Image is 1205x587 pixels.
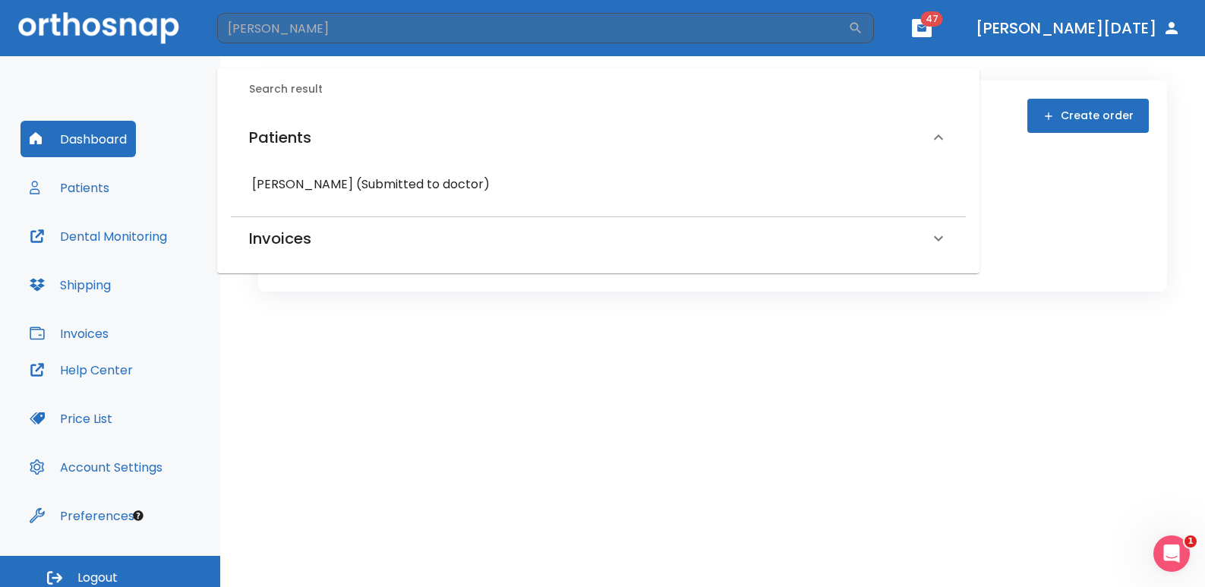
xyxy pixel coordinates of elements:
h6: Invoices [249,226,311,251]
div: Invoices [231,217,966,260]
span: 47 [921,11,943,27]
iframe: Intercom live chat [1153,535,1190,572]
h6: Search result [249,81,966,98]
button: Dashboard [21,121,136,157]
input: Search by Patient Name or Case # [217,13,848,43]
button: Account Settings [21,449,172,485]
div: Patients [231,110,966,165]
button: [PERSON_NAME][DATE] [970,14,1187,42]
button: Dental Monitoring [21,218,176,254]
h6: [PERSON_NAME] (Submitted to doctor) [252,174,945,195]
div: Tooltip anchor [131,509,145,522]
img: Orthosnap [18,12,179,43]
button: Preferences [21,497,144,534]
button: Create order [1027,99,1149,133]
button: Price List [21,400,121,437]
button: Patients [21,169,118,206]
span: Logout [77,570,118,586]
span: 1 [1184,535,1197,548]
h6: Patients [249,125,311,150]
button: Shipping [21,267,120,303]
button: Help Center [21,352,142,388]
button: Invoices [21,315,118,352]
